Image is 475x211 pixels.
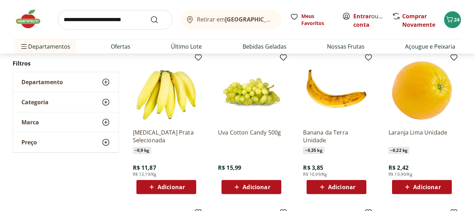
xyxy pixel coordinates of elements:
[136,180,196,194] button: Adicionar
[133,147,151,154] span: ~ 0,9 kg
[58,10,173,30] input: search
[413,184,441,190] span: Adicionar
[402,12,435,29] a: Comprar Novamente
[218,129,285,144] a: Uva Cotton Candy 500g
[353,12,392,29] a: Criar conta
[21,119,39,126] span: Marca
[303,147,324,154] span: ~ 0,35 kg
[225,15,344,23] b: [GEOGRAPHIC_DATA]/[GEOGRAPHIC_DATA]
[290,13,334,27] a: Meus Favoritos
[133,56,200,123] img: Banan Prata Selecionada
[197,16,275,23] span: Retirar em
[389,164,409,172] span: R$ 2,42
[181,10,282,30] button: Retirar em[GEOGRAPHIC_DATA]/[GEOGRAPHIC_DATA]
[133,129,200,144] a: [MEDICAL_DATA] Prata Selecionada
[222,180,281,194] button: Adicionar
[301,13,334,27] span: Meus Favoritos
[389,129,455,144] a: Laranja Lima Unidade
[218,56,285,123] img: Uva Cotton Candy 500g
[353,12,371,20] a: Entrar
[307,180,366,194] button: Adicionar
[133,172,157,177] span: R$ 13,19/Kg
[14,8,49,30] img: Hortifruti
[21,139,37,146] span: Preço
[303,56,370,123] img: Banana da Terra Unidade
[20,38,70,55] span: Departamentos
[327,42,365,51] a: Nossas Frutas
[303,129,370,144] a: Banana da Terra Unidade
[353,12,385,29] span: ou
[389,56,455,123] img: Laranja Lima Unidade
[21,99,49,106] span: Categoria
[243,42,287,51] a: Bebidas Geladas
[21,79,63,86] span: Departamento
[444,11,461,28] button: Carrinho
[150,15,167,24] button: Submit Search
[392,180,452,194] button: Adicionar
[243,184,270,190] span: Adicionar
[133,164,156,172] span: R$ 11,87
[303,164,323,172] span: R$ 3,85
[328,184,355,190] span: Adicionar
[405,42,455,51] a: Açougue e Peixaria
[303,172,327,177] span: R$ 10,99/Kg
[454,16,460,23] span: 24
[218,164,241,172] span: R$ 15,99
[13,92,118,112] button: Categoria
[389,172,412,177] span: R$ 10,99/Kg
[111,42,130,51] a: Ofertas
[13,112,118,132] button: Marca
[158,184,185,190] span: Adicionar
[171,42,202,51] a: Último Lote
[13,56,119,70] h2: Filtros
[13,132,118,152] button: Preço
[20,38,28,55] button: Menu
[389,147,409,154] span: ~ 0,22 kg
[13,72,118,92] button: Departamento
